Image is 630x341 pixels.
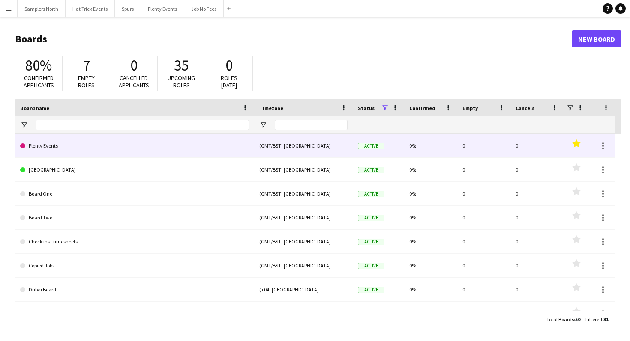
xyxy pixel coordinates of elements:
input: Timezone Filter Input [275,120,348,130]
div: 0 [510,206,564,229]
div: 0 [510,134,564,157]
button: Spurs [115,0,141,17]
span: Active [358,263,384,269]
span: Total Boards [546,316,574,323]
span: Active [358,239,384,245]
a: Copied Jobs [20,254,249,278]
a: Check ins - timesheets [20,230,249,254]
a: New Board [572,30,621,47]
div: (GMT/BST) [GEOGRAPHIC_DATA] [254,158,353,181]
button: Open Filter Menu [259,121,267,129]
span: Roles [DATE] [221,74,237,89]
div: 0 [457,278,510,301]
div: (GMT/BST) [GEOGRAPHIC_DATA] [254,206,353,229]
span: 0 [130,56,138,75]
button: Job No Fees [184,0,224,17]
a: [GEOGRAPHIC_DATA] [20,158,249,182]
h1: Boards [15,33,572,45]
span: Board name [20,105,49,111]
div: 0 [457,134,510,157]
div: 0 [510,278,564,301]
span: 50 [575,316,580,323]
button: Plenty Events [141,0,184,17]
div: 0% [404,278,457,301]
div: (GMT/BST) [GEOGRAPHIC_DATA] [254,230,353,253]
span: 31 [603,316,609,323]
div: 0% [404,206,457,229]
span: Timezone [259,105,283,111]
div: 0% [404,254,457,277]
span: Active [358,215,384,221]
div: 0 [510,182,564,205]
a: Dubai Board [20,278,249,302]
a: Plenty Events [20,134,249,158]
span: 80% [25,56,52,75]
span: 7 [83,56,90,75]
div: 0 [457,302,510,325]
div: 0 [510,302,564,325]
span: 0 [225,56,233,75]
div: 0% [404,158,457,181]
span: Active [358,143,384,149]
button: Samplers North [18,0,66,17]
span: Active [358,191,384,197]
span: Upcoming roles [168,74,195,89]
a: Board One [20,182,249,206]
div: : [546,311,580,328]
a: Board Two [20,206,249,230]
span: Active [358,311,384,317]
div: 0 [457,206,510,229]
span: Active [358,287,384,293]
div: 0 [457,254,510,277]
div: (GMT/BST) [GEOGRAPHIC_DATA] [254,134,353,157]
div: 0% [404,230,457,253]
div: (+04) [GEOGRAPHIC_DATA] [254,278,353,301]
span: Filtered [585,316,602,323]
input: Board name Filter Input [36,120,249,130]
a: [GEOGRAPHIC_DATA] [20,302,249,326]
span: Status [358,105,375,111]
div: 0 [457,158,510,181]
span: 35 [174,56,189,75]
div: 0 [510,230,564,253]
div: (GMT/BST) [GEOGRAPHIC_DATA] [254,182,353,205]
div: (GMT/BST) [GEOGRAPHIC_DATA] [254,254,353,277]
div: 0% [404,182,457,205]
div: 0 [457,230,510,253]
div: : [585,311,609,328]
div: 0 [510,254,564,277]
div: 0% [404,302,457,325]
span: Active [358,167,384,173]
button: Hat Trick Events [66,0,115,17]
span: Cancelled applicants [119,74,149,89]
span: Confirmed applicants [24,74,54,89]
div: (CET/CEST) [GEOGRAPHIC_DATA] [254,302,353,325]
span: Cancels [516,105,534,111]
div: 0 [510,158,564,181]
span: Empty [462,105,478,111]
div: 0 [457,182,510,205]
span: Empty roles [78,74,95,89]
span: Confirmed [409,105,435,111]
button: Open Filter Menu [20,121,28,129]
div: 0% [404,134,457,157]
